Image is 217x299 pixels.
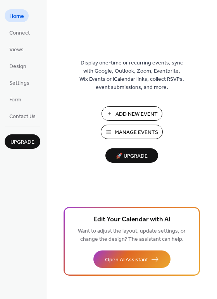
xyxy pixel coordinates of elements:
[93,214,170,225] span: Edit Your Calendar with AI
[78,226,186,245] span: Want to adjust the layout, update settings, or change the design? The assistant can help.
[9,96,21,104] span: Form
[93,250,170,268] button: Open AI Assistant
[5,134,40,149] button: Upgrade
[5,9,29,22] a: Home
[5,43,28,56] a: Views
[9,79,29,87] span: Settings
[79,59,184,92] span: Display one-time or recurring events, sync with Google, Outlook, Zoom, Eventbrite, Wix Events or ...
[9,113,36,121] span: Contact Us
[110,151,153,162] span: 🚀 Upgrade
[9,63,26,71] span: Design
[105,148,158,163] button: 🚀 Upgrade
[9,29,30,37] span: Connect
[10,138,34,146] span: Upgrade
[102,106,162,121] button: Add New Event
[5,76,34,89] a: Settings
[9,46,24,54] span: Views
[5,93,26,106] a: Form
[5,59,31,72] a: Design
[115,129,158,137] span: Manage Events
[5,110,40,122] a: Contact Us
[105,256,148,264] span: Open AI Assistant
[115,110,158,118] span: Add New Event
[9,12,24,21] span: Home
[5,26,34,39] a: Connect
[101,125,163,139] button: Manage Events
